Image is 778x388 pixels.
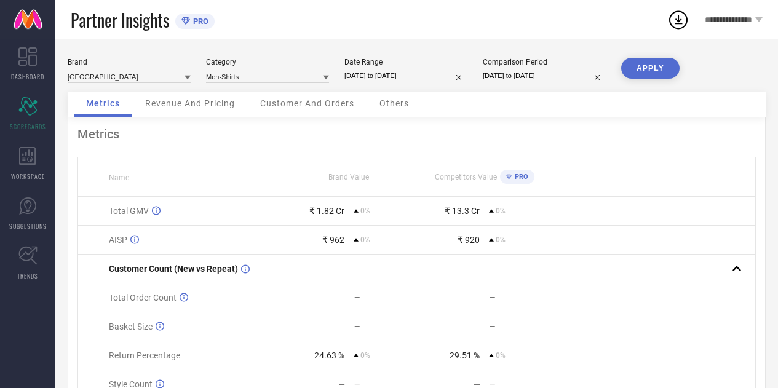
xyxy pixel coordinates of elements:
[496,207,506,215] span: 0%
[338,322,345,331] div: —
[483,69,606,82] input: Select comparison period
[496,351,506,360] span: 0%
[354,322,416,331] div: —
[109,235,127,245] span: AISP
[260,98,354,108] span: Customer And Orders
[490,293,552,302] div: —
[338,293,345,303] div: —
[145,98,235,108] span: Revenue And Pricing
[360,207,370,215] span: 0%
[435,173,497,181] span: Competitors Value
[109,350,180,360] span: Return Percentage
[379,98,409,108] span: Others
[483,58,606,66] div: Comparison Period
[328,173,369,181] span: Brand Value
[86,98,120,108] span: Metrics
[190,17,208,26] span: PRO
[344,58,467,66] div: Date Range
[68,58,191,66] div: Brand
[11,172,45,181] span: WORKSPACE
[109,173,129,182] span: Name
[360,351,370,360] span: 0%
[109,293,177,303] span: Total Order Count
[9,221,47,231] span: SUGGESTIONS
[474,322,480,331] div: —
[458,235,480,245] div: ₹ 920
[206,58,329,66] div: Category
[109,322,153,331] span: Basket Size
[667,9,689,31] div: Open download list
[354,293,416,302] div: —
[71,7,169,33] span: Partner Insights
[474,293,480,303] div: —
[77,127,756,141] div: Metrics
[360,236,370,244] span: 0%
[621,58,680,79] button: APPLY
[17,271,38,280] span: TRENDS
[11,72,44,81] span: DASHBOARD
[490,322,552,331] div: —
[450,350,480,360] div: 29.51 %
[344,69,467,82] input: Select date range
[496,236,506,244] span: 0%
[109,206,149,216] span: Total GMV
[314,350,344,360] div: 24.63 %
[109,264,238,274] span: Customer Count (New vs Repeat)
[512,173,528,181] span: PRO
[10,122,46,131] span: SCORECARDS
[309,206,344,216] div: ₹ 1.82 Cr
[445,206,480,216] div: ₹ 13.3 Cr
[322,235,344,245] div: ₹ 962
